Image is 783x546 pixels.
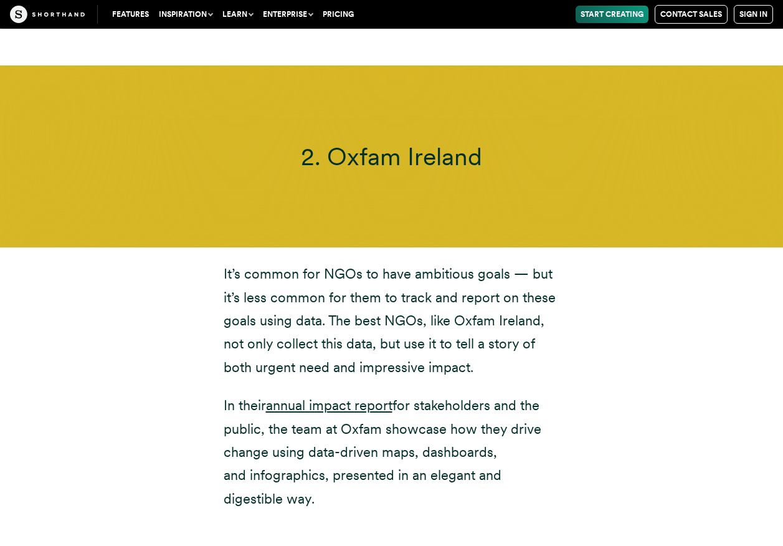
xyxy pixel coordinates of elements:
a: Features [107,6,154,23]
button: Learn [217,6,258,23]
a: Contact Sales [655,5,728,24]
a: annual impact report [266,397,392,413]
button: Enterprise [258,6,318,23]
a: Start Creating [576,6,648,23]
p: It’s common for NGOs to have ambitious goals — but it’s less common for them to track and report ... [224,262,560,379]
img: The Craft [10,6,85,23]
span: 2. Oxfam Ireland [301,141,482,171]
a: Sign in [734,5,773,24]
p: In their for stakeholders and the public, the team at Oxfam showcase how they drive change using ... [224,394,560,510]
button: Inspiration [154,6,217,23]
a: Pricing [318,6,359,23]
